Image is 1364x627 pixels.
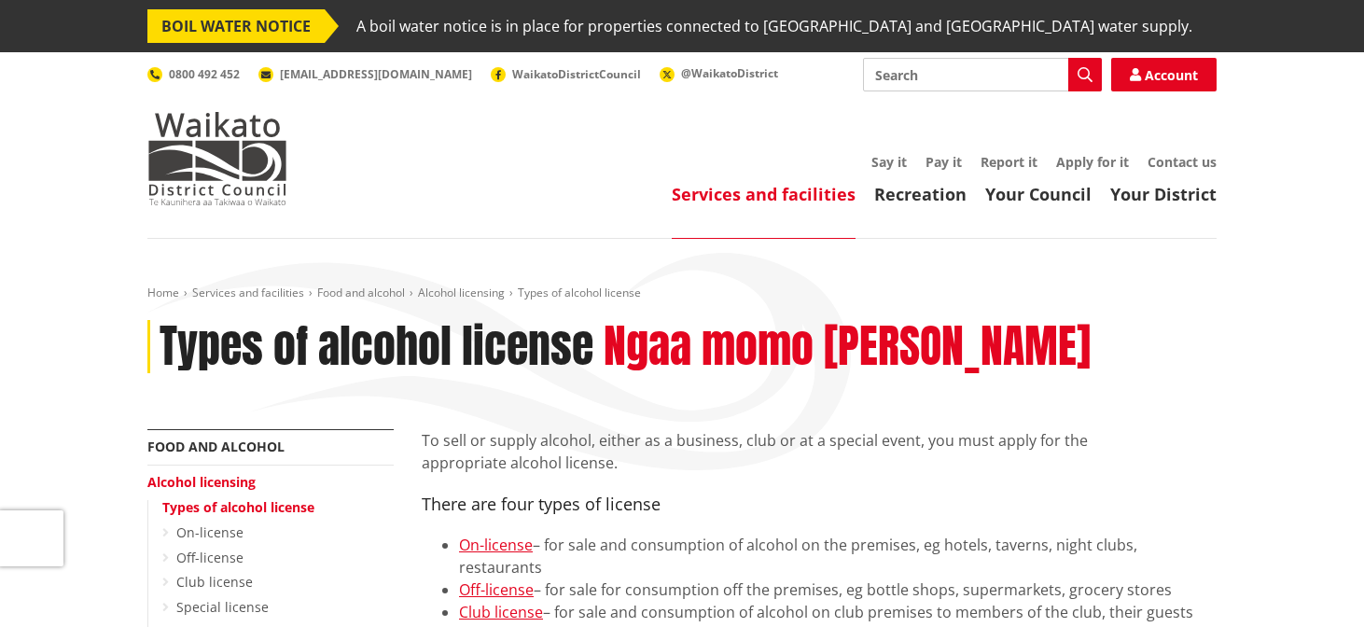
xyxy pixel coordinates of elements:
a: On-license [459,535,533,555]
a: 0800 492 452 [147,66,240,82]
img: Waikato District Council - Te Kaunihera aa Takiwaa o Waikato [147,112,287,205]
h4: There are four types of license [422,474,1217,514]
span: [EMAIL_ADDRESS][DOMAIN_NAME] [280,66,472,82]
a: Alcohol licensing [418,285,505,300]
a: Your District [1110,183,1217,205]
h2: Ngaa momo [PERSON_NAME] [604,320,1091,374]
a: Home [147,285,179,300]
a: Pay it [926,153,962,171]
a: Food and alcohol [147,438,285,455]
a: Alcohol licensing [147,473,256,491]
input: Search input [863,58,1102,91]
h1: Types of alcohol license [160,320,593,374]
a: WaikatoDistrictCouncil [491,66,641,82]
a: Services and facilities [672,183,856,205]
a: Recreation [874,183,967,205]
li: – for sale and consumption of alcohol on the premises, eg hotels, taverns, night clubs, restaurants [459,534,1217,578]
a: Say it [871,153,907,171]
span: BOIL WATER NOTICE [147,9,325,43]
a: Types of alcohol license [162,498,314,516]
span: 0800 492 452 [169,66,240,82]
span: @WaikatoDistrict [681,65,778,81]
a: Food and alcohol [317,285,405,300]
a: @WaikatoDistrict [660,65,778,81]
a: Apply for it [1056,153,1129,171]
span: A boil water notice is in place for properties connected to [GEOGRAPHIC_DATA] and [GEOGRAPHIC_DAT... [356,9,1192,43]
a: On-license [176,523,244,541]
span: Types of alcohol license [518,285,641,300]
a: Services and facilities [192,285,304,300]
a: Club license [176,573,253,591]
a: Special license [176,598,269,616]
a: Contact us [1148,153,1217,171]
nav: breadcrumb [147,286,1217,301]
a: Account [1111,58,1217,91]
span: WaikatoDistrictCouncil [512,66,641,82]
a: Report it [981,153,1037,171]
li: – for sale for consumption off the premises, eg bottle shops, supermarkets, grocery stores [459,578,1217,601]
a: Club license [459,602,543,622]
a: Off-license [459,579,534,600]
a: Your Council [985,183,1092,205]
a: [EMAIL_ADDRESS][DOMAIN_NAME] [258,66,472,82]
a: Off-license [176,549,244,566]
